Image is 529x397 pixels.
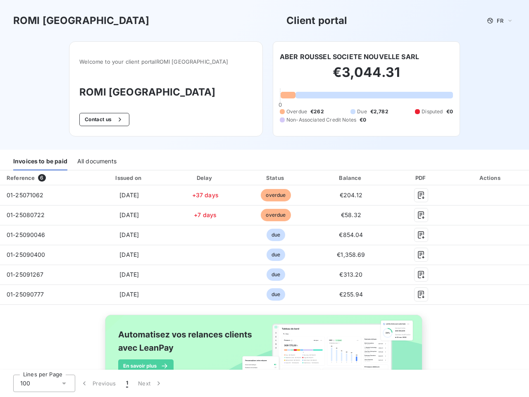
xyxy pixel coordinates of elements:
span: [DATE] [119,191,139,198]
span: 6 [38,174,45,182]
div: PDF [392,174,450,182]
span: €0 [446,108,453,115]
div: Invoices to be paid [13,153,67,170]
div: Balance [314,174,389,182]
div: Delay [172,174,238,182]
span: €204.12 [340,191,362,198]
span: 01-25090046 [7,231,45,238]
div: Issued on [89,174,169,182]
span: 1 [126,379,128,387]
span: Welcome to your client portal ROMI [GEOGRAPHIC_DATA] [79,58,253,65]
span: due [267,249,285,261]
div: All documents [77,153,117,170]
button: Contact us [79,113,129,126]
span: Overdue [286,108,307,115]
span: 0 [279,101,282,108]
span: [DATE] [119,211,139,218]
span: €2,782 [370,108,388,115]
span: FR [497,17,503,24]
span: Disputed [422,108,443,115]
div: Actions [454,174,527,182]
span: +7 days [194,211,217,218]
button: Previous [75,375,121,392]
h3: ROMI [GEOGRAPHIC_DATA] [13,13,149,28]
span: due [267,288,285,301]
span: overdue [261,209,291,221]
span: €854.04 [339,231,363,238]
span: [DATE] [119,251,139,258]
span: Due [357,108,367,115]
span: €1,358.69 [337,251,365,258]
span: 01-25080722 [7,211,45,218]
button: Next [133,375,168,392]
span: [DATE] [119,231,139,238]
span: €255.94 [339,291,363,298]
span: 01-25090777 [7,291,44,298]
span: overdue [261,189,291,201]
span: +37 days [192,191,219,198]
span: [DATE] [119,291,139,298]
span: €313.20 [339,271,362,278]
h2: €3,044.31 [280,64,453,89]
span: Non-Associated Credit Notes [286,116,356,124]
span: €0 [360,116,366,124]
h6: ABER ROUSSEL SOCIETE NOUVELLE SARL [280,52,419,62]
span: €58.32 [341,211,361,218]
span: [DATE] [119,271,139,278]
span: 01-25090400 [7,251,45,258]
h3: Client portal [286,13,348,28]
button: 1 [121,375,133,392]
span: due [267,268,285,281]
span: 01-25091267 [7,271,44,278]
span: 01-25071062 [7,191,44,198]
span: due [267,229,285,241]
h3: ROMI [GEOGRAPHIC_DATA] [79,85,253,100]
div: Reference [7,175,35,181]
span: 100 [20,379,30,387]
span: €262 [310,108,324,115]
div: Status [241,174,310,182]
